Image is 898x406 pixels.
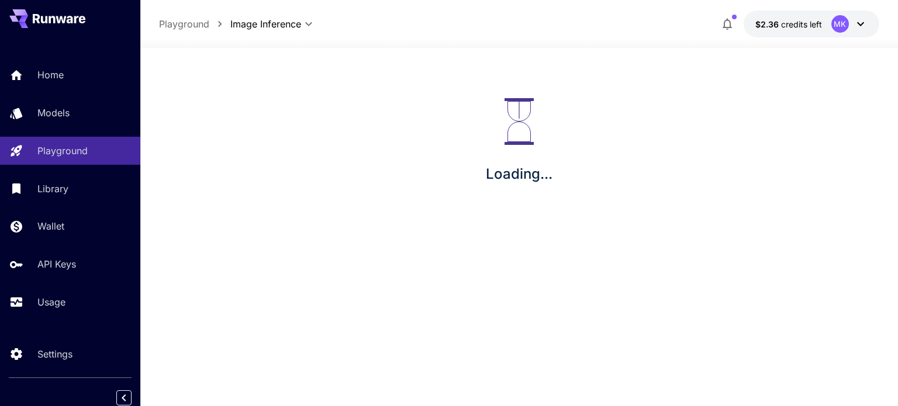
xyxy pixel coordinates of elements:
span: credits left [781,19,822,29]
span: $2.36 [755,19,781,29]
p: Models [37,106,70,120]
p: Playground [37,144,88,158]
p: Usage [37,295,65,309]
p: API Keys [37,257,76,271]
p: Home [37,68,64,82]
span: Image Inference [230,17,301,31]
div: $2.3604 [755,18,822,30]
p: Settings [37,347,72,361]
p: Library [37,182,68,196]
nav: breadcrumb [159,17,230,31]
button: Collapse sidebar [116,390,132,405]
a: Playground [159,17,209,31]
p: Loading... [486,164,552,185]
div: MK [831,15,849,33]
button: $2.3604MK [744,11,879,37]
p: Wallet [37,219,64,233]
